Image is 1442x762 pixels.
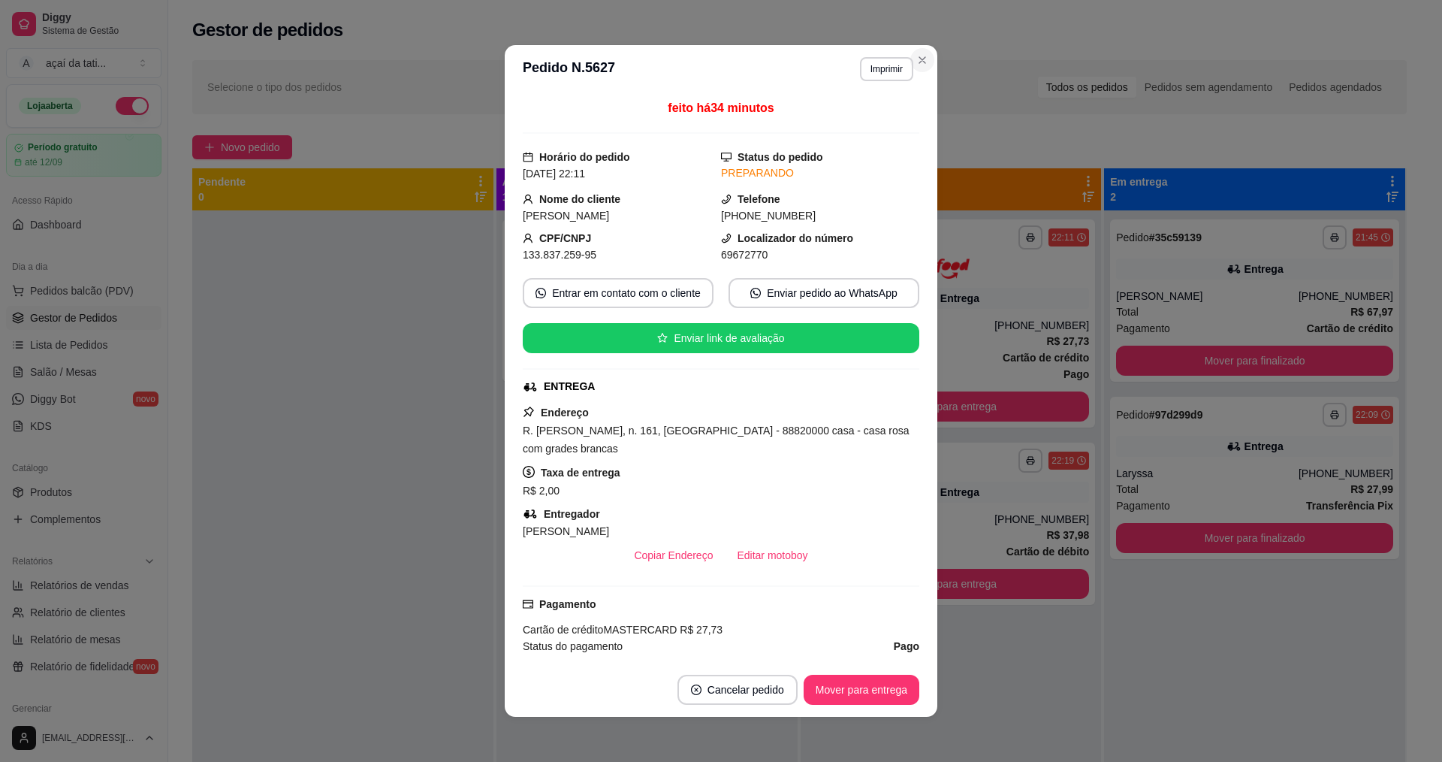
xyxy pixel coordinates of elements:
span: feito há 34 minutos [668,101,774,114]
strong: Entregador [544,508,600,520]
button: Editar motoboy [725,540,819,570]
strong: Horário do pedido [539,151,630,163]
button: whats-appEnviar pedido ao WhatsApp [729,278,919,308]
strong: Taxa de entrega [541,467,620,479]
span: Cartão de crédito MASTERCARD [523,624,677,636]
strong: Status do pedido [738,151,823,163]
button: Mover para entrega [804,675,919,705]
span: close-circle [691,685,701,695]
strong: Pagamento [539,598,596,610]
button: Copiar Endereço [622,540,725,570]
button: Imprimir [860,57,913,81]
span: user [523,194,533,204]
div: ENTREGA [544,379,595,395]
span: [DATE] 22:11 [523,168,585,180]
span: [PERSON_NAME] [523,210,609,222]
span: R. [PERSON_NAME], n. 161, [GEOGRAPHIC_DATA] - 88820000 casa - casa rosa com grades brancas [523,425,910,455]
span: star [657,333,668,343]
span: whats-app [750,288,761,298]
button: whats-appEntrar em contato com o cliente [523,278,713,308]
strong: Nome do cliente [539,193,620,205]
span: credit-card [523,599,533,609]
span: 133.837.259-95 [523,249,596,261]
span: R$ 2,00 [523,485,560,497]
span: R$ 27,73 [677,624,723,636]
button: Close [910,48,934,72]
strong: Pago [894,640,919,652]
strong: Telefone [738,193,780,205]
span: 69672770 [721,249,768,261]
h3: Pedido N. 5627 [523,57,615,81]
span: [PERSON_NAME] [523,525,609,537]
strong: CPF/CNPJ [539,232,591,244]
button: starEnviar link de avaliação [523,323,919,353]
span: whats-app [535,288,546,298]
span: phone [721,194,732,204]
span: calendar [523,152,533,162]
span: desktop [721,152,732,162]
strong: Endereço [541,407,589,419]
span: dollar [523,466,535,478]
button: close-circleCancelar pedido [677,675,798,705]
span: phone [721,233,732,243]
span: Status do pagamento [523,638,623,655]
strong: Localizador do número [738,232,853,244]
span: pushpin [523,406,535,418]
span: user [523,233,533,243]
span: [PHONE_NUMBER] [721,210,816,222]
div: PREPARANDO [721,165,919,181]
